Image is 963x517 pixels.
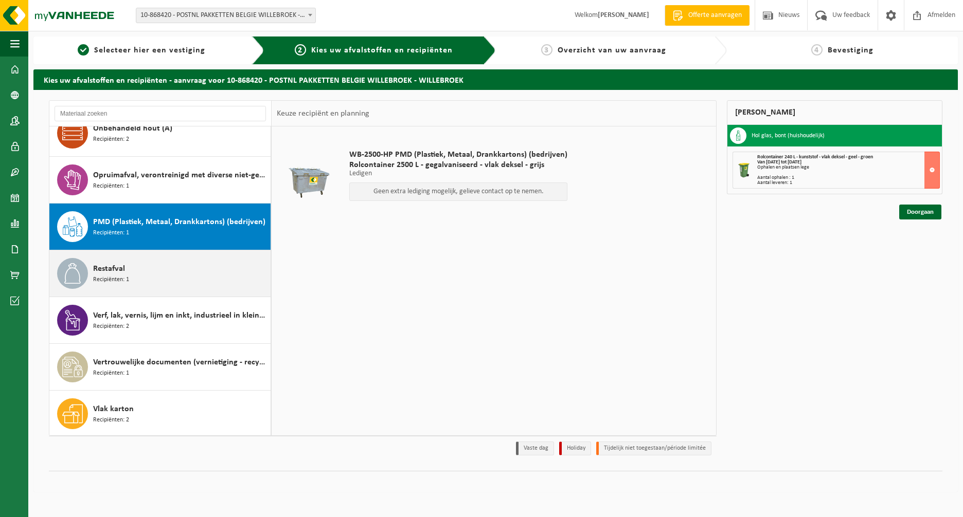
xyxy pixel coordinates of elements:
span: Selecteer hier een vestiging [94,46,205,54]
span: Vlak karton [93,403,134,415]
span: 4 [811,44,823,56]
a: Doorgaan [899,205,941,219]
p: Geen extra lediging mogelijk, gelieve contact op te nemen. [355,188,562,195]
div: [PERSON_NAME] [727,100,942,125]
strong: [PERSON_NAME] [598,11,649,19]
div: Aantal leveren: 1 [757,180,939,186]
div: Aantal ophalen : 1 [757,175,939,180]
button: Vertrouwelijke documenten (vernietiging - recyclage) Recipiënten: 1 [49,344,271,391]
a: Offerte aanvragen [665,5,750,26]
span: Recipiënten: 2 [93,135,129,144]
span: Vertrouwelijke documenten (vernietiging - recyclage) [93,356,268,368]
button: Vlak karton Recipiënten: 2 [49,391,271,437]
li: Tijdelijk niet toegestaan/période limitée [596,441,711,455]
div: Keuze recipiënt en planning [272,101,374,126]
span: 1 [78,44,89,56]
button: PMD (Plastiek, Metaal, Drankkartons) (bedrijven) Recipiënten: 1 [49,204,271,250]
span: Recipiënten: 1 [93,181,129,191]
span: Kies uw afvalstoffen en recipiënten [311,46,453,54]
span: 3 [541,44,552,56]
span: Overzicht van uw aanvraag [558,46,666,54]
span: Bevestiging [828,46,873,54]
span: Offerte aanvragen [686,10,744,21]
span: Recipiënten: 2 [93,415,129,425]
h3: Hol glas, bont (huishoudelijk) [752,127,825,144]
span: Rolcontainer 240 L - kunststof - vlak deksel - geel - groen [757,154,873,160]
input: Materiaal zoeken [55,106,266,121]
li: Holiday [559,441,591,455]
span: Recipiënten: 1 [93,368,129,378]
a: 1Selecteer hier een vestiging [39,44,244,57]
span: Recipiënten: 1 [93,275,129,285]
span: WB-2500-HP PMD (Plastiek, Metaal, Drankkartons) (bedrijven) [349,150,567,160]
button: Restafval Recipiënten: 1 [49,250,271,297]
h2: Kies uw afvalstoffen en recipiënten - aanvraag voor 10-868420 - POSTNL PAKKETTEN BELGIE WILLEBROE... [33,69,958,89]
span: Opruimafval, verontreinigd met diverse niet-gevaarlijke afvalstoffen [93,169,268,181]
p: Ledigen [349,170,567,177]
span: Recipiënten: 1 [93,228,129,238]
span: Recipiënten: 2 [93,322,129,331]
button: Verf, lak, vernis, lijm en inkt, industrieel in kleinverpakking Recipiënten: 2 [49,297,271,344]
span: 10-868420 - POSTNL PAKKETTEN BELGIE WILLEBROEK - WILLEBROEK [136,8,316,23]
strong: Van [DATE] tot [DATE] [757,159,801,165]
span: PMD (Plastiek, Metaal, Drankkartons) (bedrijven) [93,216,265,228]
span: Restafval [93,263,125,275]
span: Rolcontainer 2500 L - gegalvaniseerd - vlak deksel - grijs [349,160,567,170]
li: Vaste dag [516,441,554,455]
button: Onbehandeld hout (A) Recipiënten: 2 [49,110,271,157]
span: 10-868420 - POSTNL PAKKETTEN BELGIE WILLEBROEK - WILLEBROEK [136,8,315,23]
button: Opruimafval, verontreinigd met diverse niet-gevaarlijke afvalstoffen Recipiënten: 1 [49,157,271,204]
span: 2 [295,44,306,56]
span: Onbehandeld hout (A) [93,122,172,135]
div: Ophalen en plaatsen lege [757,165,939,170]
span: Verf, lak, vernis, lijm en inkt, industrieel in kleinverpakking [93,309,268,322]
